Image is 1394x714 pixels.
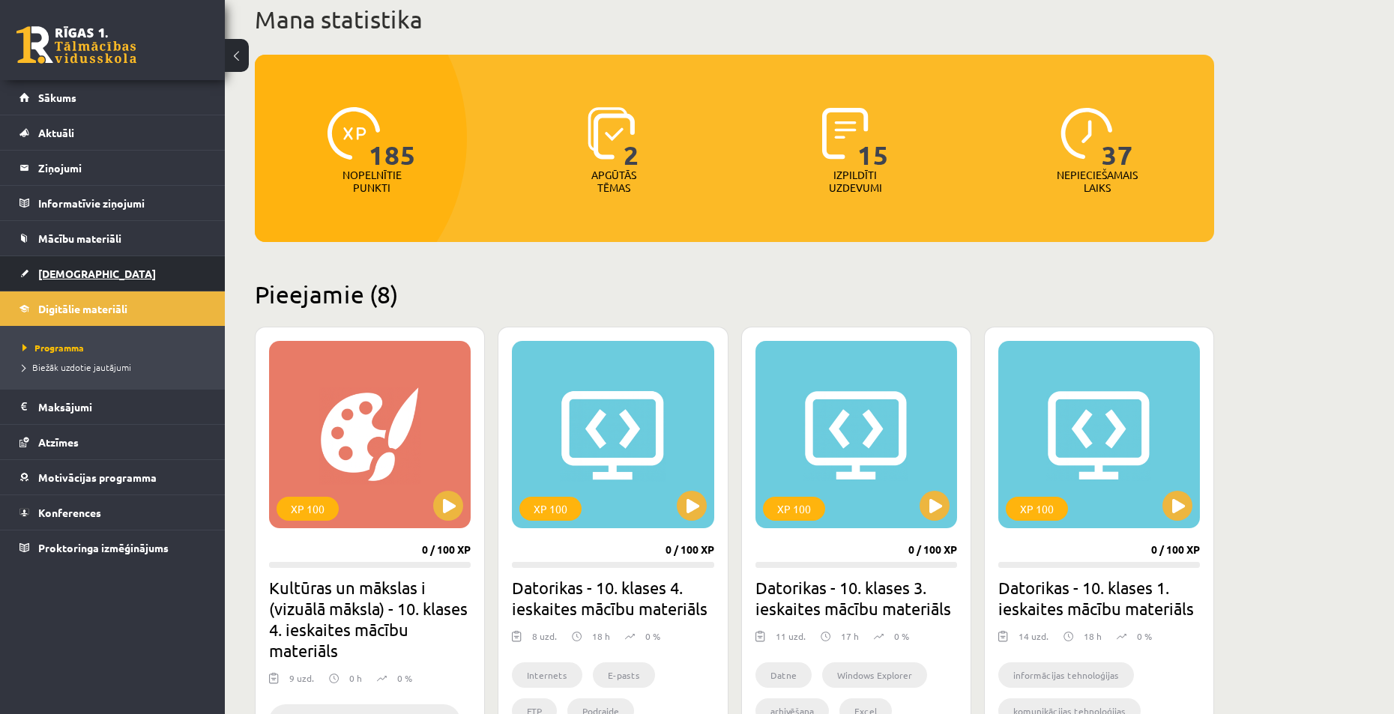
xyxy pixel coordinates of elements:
[343,169,402,194] p: Nopelnītie punkti
[19,151,206,185] a: Ziņojumi
[1084,629,1102,643] p: 18 h
[38,126,74,139] span: Aktuāli
[19,460,206,494] a: Motivācijas programma
[38,471,157,484] span: Motivācijas programma
[519,497,582,521] div: XP 100
[19,425,206,459] a: Atzīmes
[38,91,76,104] span: Sākums
[38,302,127,315] span: Digitālie materiāli
[255,279,1214,309] h2: Pieejamie (8)
[19,221,206,255] a: Mācību materiāli
[841,629,859,643] p: 17 h
[998,577,1200,619] h2: Datorikas - 10. klases 1. ieskaites mācību materiāls
[277,497,339,521] div: XP 100
[397,671,412,685] p: 0 %
[588,107,635,160] img: icon-learned-topics-4a711ccc23c960034f471b6e78daf4a3bad4a20eaf4de84257b87e66633f6470.svg
[1006,497,1068,521] div: XP 100
[328,107,380,160] img: icon-xp-0682a9bc20223a9ccc6f5883a126b849a74cddfe5390d2b41b4391c66f2066e7.svg
[857,107,889,169] span: 15
[19,80,206,115] a: Sākums
[255,4,1214,34] h1: Mana statistika
[512,577,713,619] h2: Datorikas - 10. klases 4. ieskaites mācību materiāls
[1057,169,1138,194] p: Nepieciešamais laiks
[38,506,101,519] span: Konferences
[349,671,362,685] p: 0 h
[1137,629,1152,643] p: 0 %
[38,186,206,220] legend: Informatīvie ziņojumi
[19,256,206,291] a: [DEMOGRAPHIC_DATA]
[38,267,156,280] span: [DEMOGRAPHIC_DATA]
[763,497,825,521] div: XP 100
[22,360,210,374] a: Biežāk uzdotie jautājumi
[512,662,582,688] li: Internets
[38,541,169,554] span: Proktoringa izmēģinājums
[19,291,206,326] a: Digitālie materiāli
[755,577,957,619] h2: Datorikas - 10. klases 3. ieskaites mācību materiāls
[755,662,812,688] li: Datne
[1019,629,1048,652] div: 14 uzd.
[19,186,206,220] a: Informatīvie ziņojumi
[19,115,206,150] a: Aktuāli
[369,107,416,169] span: 185
[532,629,557,652] div: 8 uzd.
[38,390,206,424] legend: Maksājumi
[38,232,121,245] span: Mācību materiāli
[822,662,927,688] li: Windows Explorer
[645,629,660,643] p: 0 %
[22,342,84,354] span: Programma
[16,26,136,64] a: Rīgas 1. Tālmācības vidusskola
[593,662,655,688] li: E-pasts
[826,169,884,194] p: Izpildīti uzdevumi
[38,435,79,449] span: Atzīmes
[592,629,610,643] p: 18 h
[19,390,206,424] a: Maksājumi
[624,107,639,169] span: 2
[22,361,131,373] span: Biežāk uzdotie jautājumi
[1102,107,1133,169] span: 37
[1060,107,1113,160] img: icon-clock-7be60019b62300814b6bd22b8e044499b485619524d84068768e800edab66f18.svg
[19,495,206,530] a: Konferences
[269,577,471,661] h2: Kultūras un mākslas i (vizuālā māksla) - 10. klases 4. ieskaites mācību materiāls
[822,107,869,160] img: icon-completed-tasks-ad58ae20a441b2904462921112bc710f1caf180af7a3daa7317a5a94f2d26646.svg
[894,629,909,643] p: 0 %
[22,341,210,354] a: Programma
[38,151,206,185] legend: Ziņojumi
[289,671,314,694] div: 9 uzd.
[776,629,806,652] div: 11 uzd.
[19,530,206,565] a: Proktoringa izmēģinājums
[585,169,643,194] p: Apgūtās tēmas
[998,662,1134,688] li: informācijas tehnoloģijas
